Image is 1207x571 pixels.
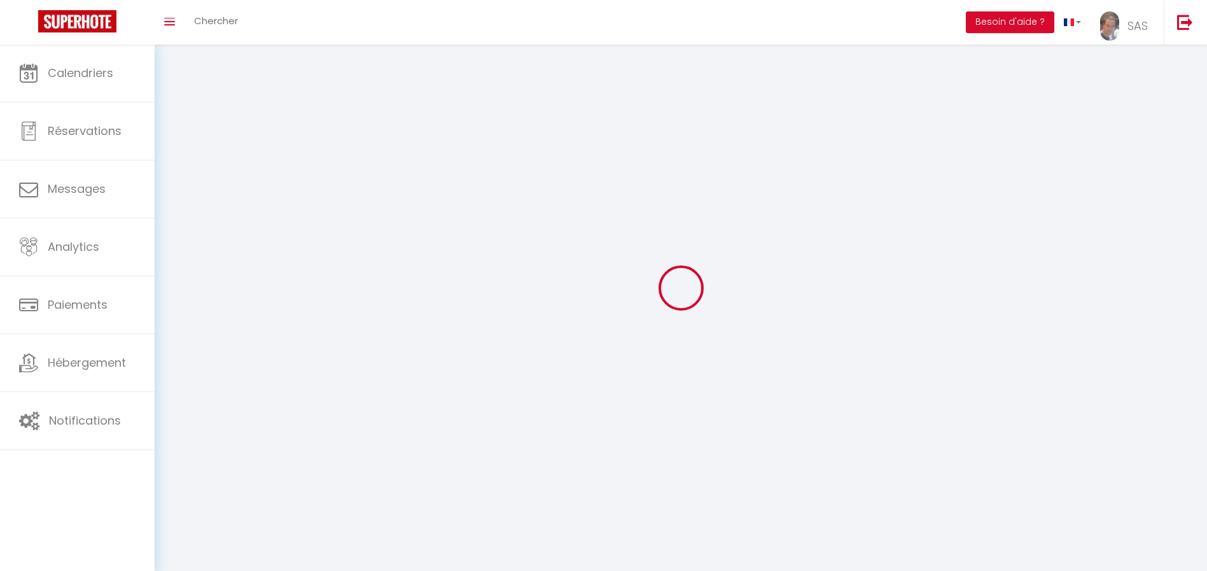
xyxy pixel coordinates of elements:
span: SAS [1127,18,1148,34]
span: Analytics [48,239,99,255]
span: Messages [48,181,106,197]
img: logout [1177,14,1193,30]
span: Réservations [48,123,122,139]
button: Ouvrir le widget de chat LiveChat [10,5,48,43]
button: Besoin d'aide ? [966,11,1054,33]
span: Notifications [49,412,121,428]
img: Super Booking [38,10,116,32]
img: ... [1100,11,1119,41]
span: Chercher [194,14,238,27]
span: Calendriers [48,65,113,81]
span: Paiements [48,297,108,313]
span: Hébergement [48,355,126,370]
